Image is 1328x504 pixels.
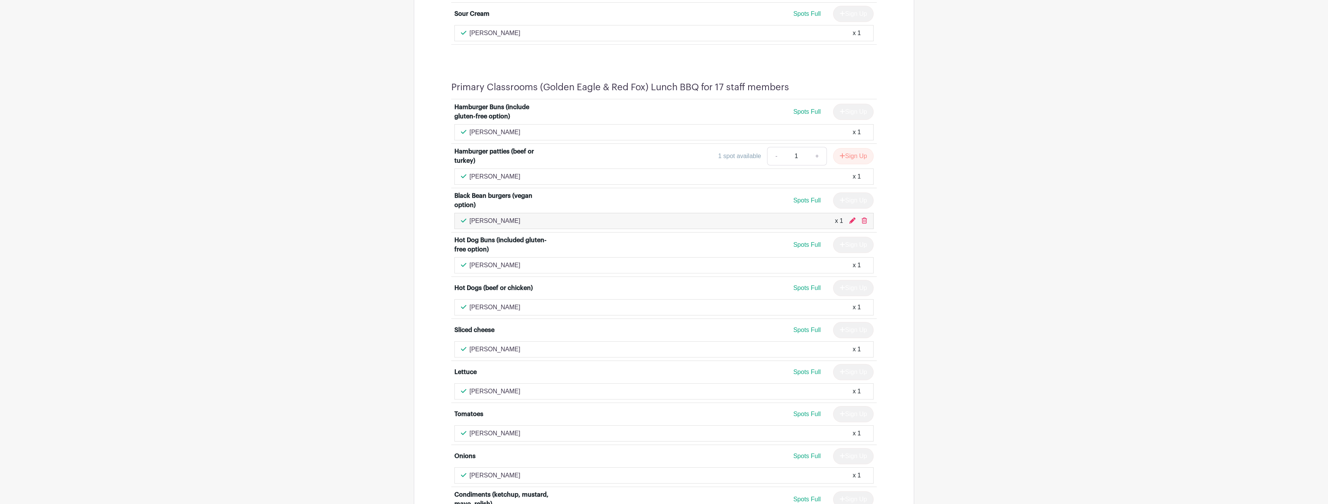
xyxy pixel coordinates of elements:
[469,128,520,137] p: [PERSON_NAME]
[469,345,520,354] p: [PERSON_NAME]
[454,283,533,293] div: Hot Dogs (beef or chicken)
[853,429,861,438] div: x 1
[469,29,520,38] p: [PERSON_NAME]
[454,325,495,335] div: Sliced cheese
[454,452,476,461] div: Onions
[793,496,821,502] span: Spots Full
[793,411,821,417] span: Spots Full
[853,172,861,181] div: x 1
[833,148,874,164] button: Sign Up
[469,172,520,181] p: [PERSON_NAME]
[853,387,861,396] div: x 1
[793,453,821,459] span: Spots Full
[767,147,785,165] a: -
[835,216,843,226] div: x 1
[793,285,821,291] span: Spots Full
[454,147,550,165] div: Hamburger patties (beef or turkey)
[853,128,861,137] div: x 1
[793,369,821,375] span: Spots Full
[718,152,761,161] div: 1 spot available
[454,191,550,210] div: Black Bean burgers (vegan option)
[853,261,861,270] div: x 1
[793,197,821,204] span: Spots Full
[793,241,821,248] span: Spots Full
[454,367,477,377] div: Lettuce
[793,327,821,333] span: Spots Full
[454,103,550,121] div: Hamburger Buns (include gluten-free option)
[793,10,821,17] span: Spots Full
[454,410,483,419] div: Tomatoes
[793,108,821,115] span: Spots Full
[853,29,861,38] div: x 1
[853,345,861,354] div: x 1
[451,82,789,93] h4: Primary Classrooms (Golden Eagle & Red Fox) Lunch BBQ for 17 staff members
[469,387,520,396] p: [PERSON_NAME]
[454,236,550,254] div: Hot Dog Buns (included gluten-free option)
[808,147,827,165] a: +
[853,303,861,312] div: x 1
[469,303,520,312] p: [PERSON_NAME]
[469,261,520,270] p: [PERSON_NAME]
[454,9,490,19] div: Sour Cream
[853,471,861,480] div: x 1
[469,471,520,480] p: [PERSON_NAME]
[469,216,520,226] p: [PERSON_NAME]
[469,429,520,438] p: [PERSON_NAME]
